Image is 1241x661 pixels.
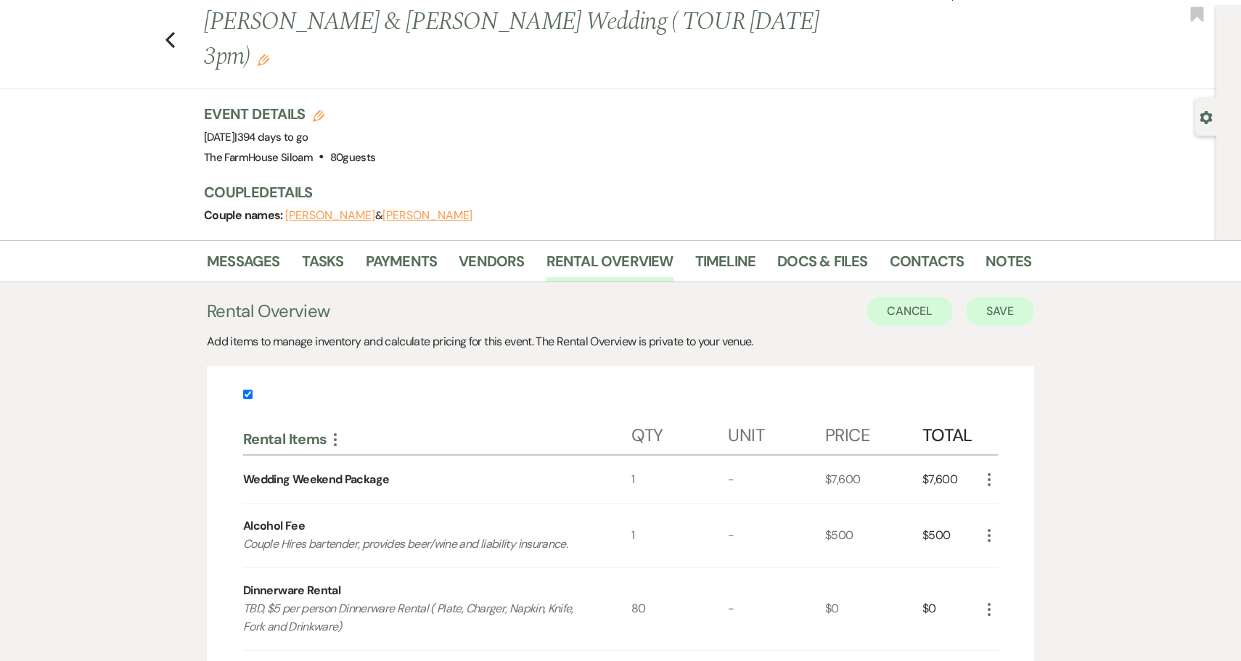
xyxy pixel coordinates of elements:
[922,456,980,503] div: $7,600
[825,504,922,567] div: $500
[922,568,980,650] div: $0
[728,504,825,567] div: -
[695,250,756,282] a: Timeline
[243,517,305,535] div: Alcohol Fee
[1200,110,1213,123] button: Open lead details
[825,456,922,503] div: $7,600
[207,250,280,282] a: Messages
[986,250,1031,282] a: Notes
[243,430,631,448] div: Rental Items
[204,150,313,165] span: The FarmHouse Siloam
[204,182,1017,202] h3: Couple Details
[207,298,329,324] h3: Rental Overview
[777,250,867,282] a: Docs & Files
[204,5,854,74] h1: [PERSON_NAME] & [PERSON_NAME] Wedding ( TOUR [DATE] 3pm)
[631,456,729,503] div: 1
[631,568,729,650] div: 80
[867,297,954,326] button: Cancel
[285,208,472,223] span: &
[546,250,673,282] a: Rental Overview
[825,568,922,650] div: $0
[922,504,980,567] div: $500
[237,130,308,144] span: 394 days to go
[204,104,375,124] h3: Event Details
[243,471,389,488] div: Wedding Weekend Package
[631,411,729,454] div: Qty
[382,210,472,221] button: [PERSON_NAME]
[207,333,1034,350] div: Add items to manage inventory and calculate pricing for this event. The Rental Overview is privat...
[258,53,269,66] button: Edit
[243,599,592,636] p: TBD, $5 per person Dinnerware Rental ( Plate, Charger, Napkin, Knife, Fork and Drinkware)
[234,130,308,144] span: |
[366,250,438,282] a: Payments
[302,250,344,282] a: Tasks
[966,297,1034,326] button: Save
[728,456,825,503] div: -
[631,504,729,567] div: 1
[330,150,376,165] span: 80 guests
[890,250,964,282] a: Contacts
[728,568,825,650] div: -
[922,411,980,454] div: Total
[204,130,308,144] span: [DATE]
[243,535,592,554] p: Couple Hires bartender, provides beer/wine and liability insurance.
[728,411,825,454] div: Unit
[459,250,524,282] a: Vendors
[204,208,285,223] span: Couple names:
[243,582,340,599] div: Dinnerware Rental
[825,411,922,454] div: Price
[285,210,375,221] button: [PERSON_NAME]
